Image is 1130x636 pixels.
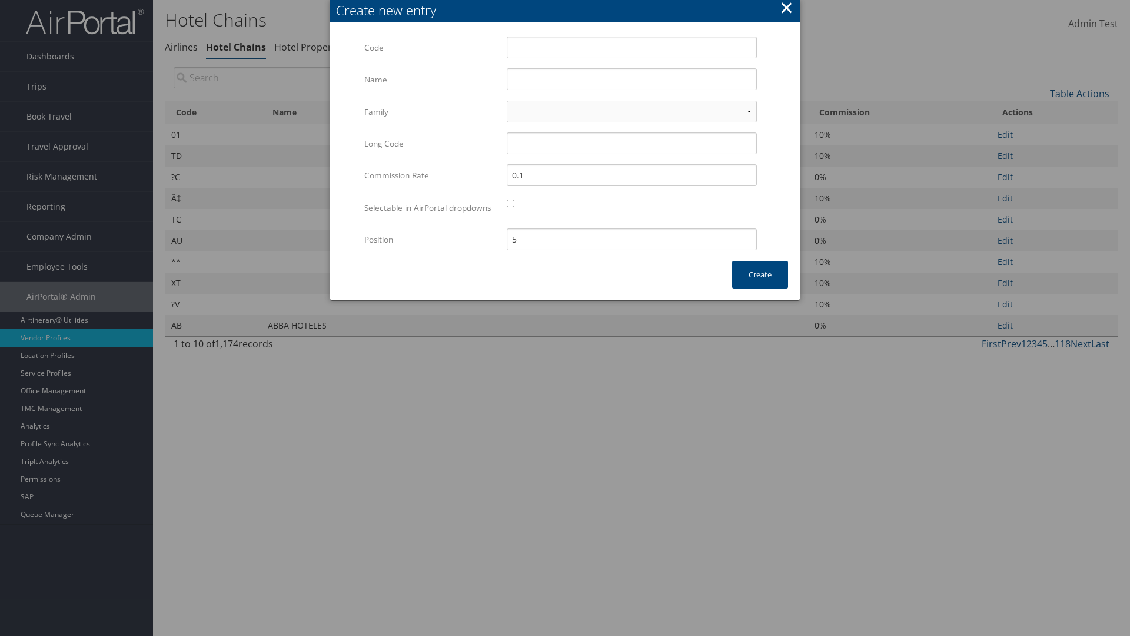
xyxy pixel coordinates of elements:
[364,228,498,251] label: Position
[364,164,498,187] label: Commission Rate
[364,101,498,123] label: Family
[364,132,498,155] label: Long Code
[732,261,788,289] button: Create
[364,197,498,219] label: Selectable in AirPortal dropdowns
[336,1,800,19] div: Create new entry
[364,37,498,59] label: Code
[364,68,498,91] label: Name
